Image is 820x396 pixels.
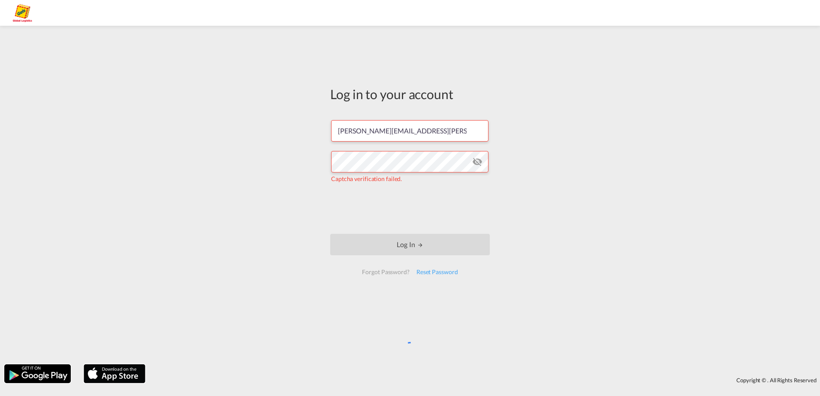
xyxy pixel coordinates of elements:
img: apple.png [83,363,146,384]
iframe: reCAPTCHA [345,192,475,225]
img: google.png [3,363,72,384]
button: LOGIN [330,234,490,255]
img: a2a4a140666c11eeab5485e577415959.png [13,3,32,23]
div: Copyright © . All Rights Reserved [150,373,820,387]
input: Enter email/phone number [331,120,488,142]
div: Log in to your account [330,85,490,103]
span: Captcha verification failed. [331,175,402,182]
div: Forgot Password? [359,264,413,280]
div: Reset Password [413,264,461,280]
md-icon: icon-eye-off [472,157,482,167]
